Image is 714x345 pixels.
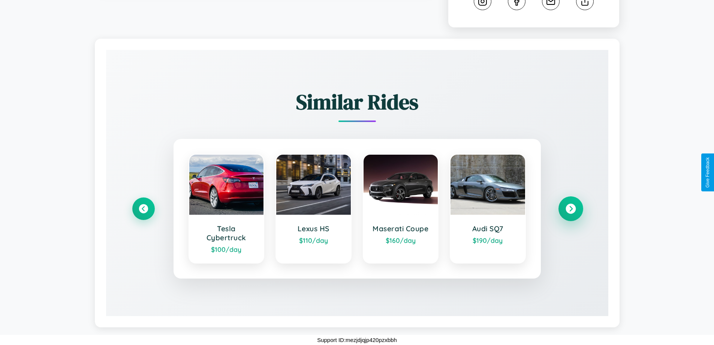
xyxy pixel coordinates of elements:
div: $ 190 /day [458,236,518,244]
a: Lexus HS$110/day [275,154,352,264]
div: $ 160 /day [371,236,431,244]
h2: Similar Rides [132,87,582,116]
h3: Tesla Cybertruck [197,224,256,242]
p: Support ID: mezjdjqjp420pzxbbh [317,335,397,345]
div: $ 110 /day [284,236,343,244]
div: Give Feedback [705,157,710,188]
a: Tesla Cybertruck$100/day [189,154,265,264]
h3: Audi SQ7 [458,224,518,233]
h3: Lexus HS [284,224,343,233]
a: Maserati Coupe$160/day [363,154,439,264]
h3: Maserati Coupe [371,224,431,233]
div: $ 100 /day [197,245,256,253]
a: Audi SQ7$190/day [450,154,526,264]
